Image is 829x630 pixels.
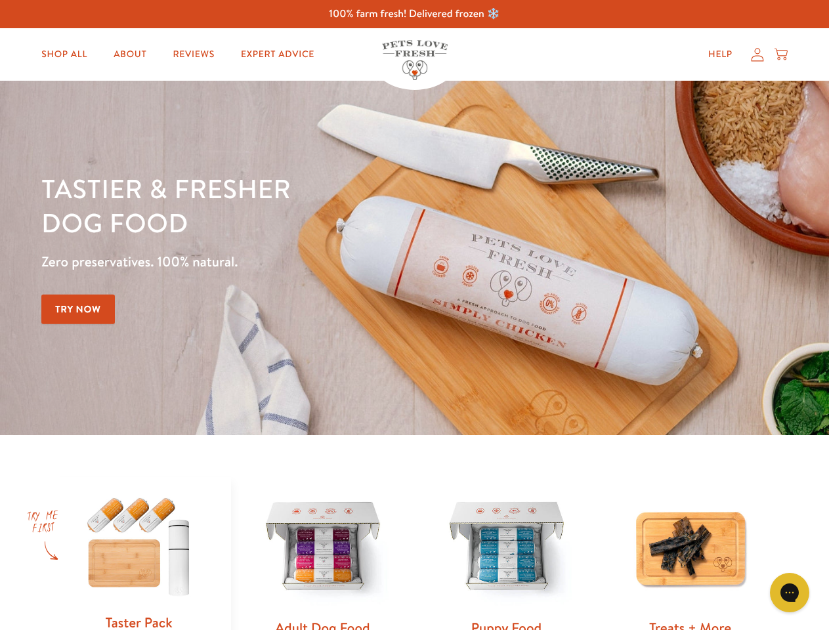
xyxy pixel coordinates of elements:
[162,41,224,68] a: Reviews
[41,295,115,324] a: Try Now
[31,41,98,68] a: Shop All
[763,568,816,617] iframe: Gorgias live chat messenger
[103,41,157,68] a: About
[382,40,448,80] img: Pets Love Fresh
[230,41,325,68] a: Expert Advice
[698,41,743,68] a: Help
[41,250,539,274] p: Zero preservatives. 100% natural.
[41,171,539,240] h1: Tastier & fresher dog food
